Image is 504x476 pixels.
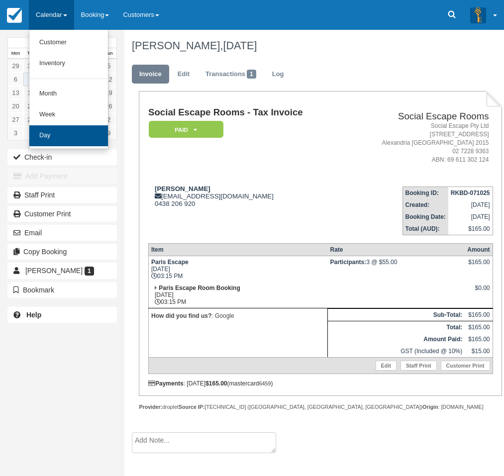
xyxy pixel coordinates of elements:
[448,211,493,223] td: [DATE]
[155,185,210,192] strong: [PERSON_NAME]
[350,111,489,122] h2: Social Escape Rooms
[101,113,116,126] a: 2
[132,65,169,84] a: Invoice
[29,104,108,125] a: Week
[23,126,39,140] a: 4
[422,404,438,410] strong: Origin
[29,84,108,104] a: Month
[448,223,493,235] td: $165.00
[8,113,23,126] a: 27
[29,125,108,146] a: Day
[101,59,116,73] a: 5
[451,190,490,196] strong: RKBD-071025
[7,244,117,260] button: Copy Booking
[7,168,117,184] button: Add Payment
[148,243,327,256] th: Item
[132,40,495,52] h1: [PERSON_NAME],
[7,263,117,279] a: [PERSON_NAME] 1
[198,65,264,84] a: Transactions1
[8,48,23,59] th: Mon
[470,7,486,23] img: A3
[465,243,493,256] th: Amount
[403,187,448,199] th: Booking ID:
[148,107,346,118] h1: Social Escape Rooms - Tax Invoice
[29,53,108,74] a: Inventory
[467,285,490,299] div: $0.00
[101,99,116,113] a: 26
[8,59,23,73] a: 29
[159,285,240,291] strong: Paris Escape Room Booking
[328,321,465,333] th: Total:
[223,39,257,52] span: [DATE]
[465,321,493,333] td: $165.00
[259,381,271,386] small: 6459
[247,70,256,79] span: 1
[328,308,465,321] th: Sub-Total:
[101,86,116,99] a: 19
[8,126,23,140] a: 3
[465,345,493,358] td: $15.00
[151,259,189,266] strong: Paris Escape
[23,73,39,86] a: 7
[148,185,346,207] div: [EMAIL_ADDRESS][DOMAIN_NAME] 0438 206 920
[23,86,39,99] a: 14
[8,99,23,113] a: 20
[467,259,490,274] div: $165.00
[465,308,493,321] td: $165.00
[25,267,83,275] span: [PERSON_NAME]
[8,73,23,86] a: 6
[179,404,205,410] strong: Source IP:
[148,282,327,308] td: [DATE] 03:15 PM
[148,120,220,139] a: Paid
[101,73,116,86] a: 12
[7,206,117,222] a: Customer Print
[23,59,39,73] a: 30
[403,211,448,223] th: Booking Date:
[23,113,39,126] a: 28
[265,65,292,84] a: Log
[205,380,227,387] strong: $165.00
[101,48,116,59] th: Sun
[101,126,116,140] a: 9
[403,223,448,235] th: Total (AUD):
[148,256,327,282] td: [DATE] 03:15 PM
[139,403,502,411] div: droplet [TECHNICAL_ID] ([GEOGRAPHIC_DATA], [GEOGRAPHIC_DATA], [GEOGRAPHIC_DATA]) : [DOMAIN_NAME]
[151,312,211,319] strong: How did you find us?
[23,48,39,59] th: Tue
[350,122,489,165] address: Social Escape Pty Ltd [STREET_ADDRESS] Alexandria [GEOGRAPHIC_DATA] 2015 02 7228 9363 ABN: 69 611...
[328,333,465,345] th: Amount Paid:
[328,256,465,282] td: 3 @ $55.00
[465,333,493,345] td: $165.00
[403,199,448,211] th: Created:
[330,259,367,266] strong: Participants
[7,149,117,165] button: Check-in
[170,65,197,84] a: Edit
[23,99,39,113] a: 21
[139,404,162,410] strong: Provider:
[7,8,22,23] img: checkfront-main-nav-mini-logo.png
[401,361,437,371] a: Staff Print
[148,380,184,387] strong: Payments
[8,86,23,99] a: 13
[441,361,490,371] a: Customer Print
[376,361,397,371] a: Edit
[29,30,108,149] ul: Calendar
[448,199,493,211] td: [DATE]
[328,243,465,256] th: Rate
[26,311,41,319] b: Help
[7,225,117,241] button: Email
[148,380,493,387] div: : [DATE] (mastercard )
[29,32,108,53] a: Customer
[85,267,94,276] span: 1
[7,282,117,298] button: Bookmark
[7,307,117,323] a: Help
[7,187,117,203] a: Staff Print
[151,311,325,321] p: : Google
[328,345,465,358] td: GST (Included @ 10%)
[149,121,223,138] em: Paid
